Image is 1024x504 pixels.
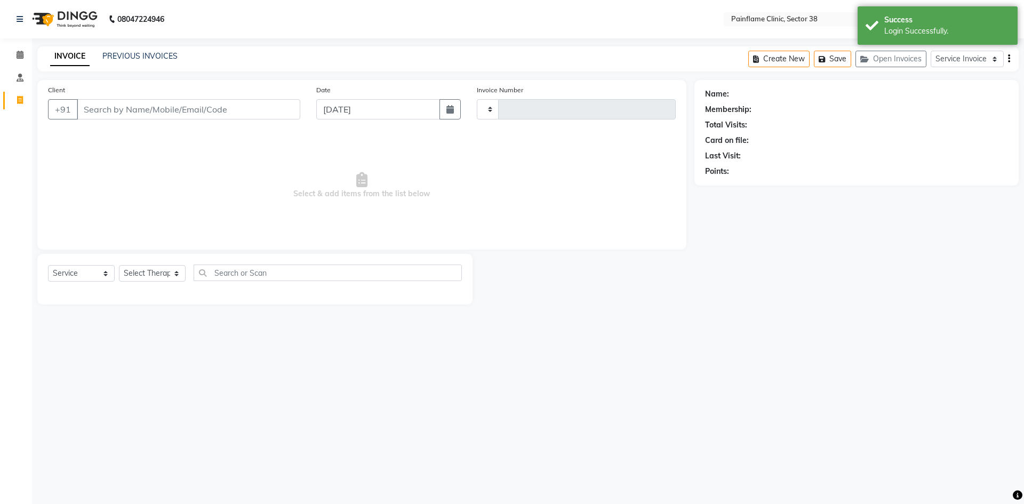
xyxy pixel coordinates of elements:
[705,119,747,131] div: Total Visits:
[77,99,300,119] input: Search by Name/Mobile/Email/Code
[27,4,100,34] img: logo
[705,150,741,162] div: Last Visit:
[705,166,729,177] div: Points:
[102,51,178,61] a: PREVIOUS INVOICES
[884,14,1010,26] div: Success
[316,85,331,95] label: Date
[705,104,751,115] div: Membership:
[48,132,676,239] span: Select & add items from the list below
[477,85,523,95] label: Invoice Number
[48,99,78,119] button: +91
[50,47,90,66] a: INVOICE
[117,4,164,34] b: 08047224946
[705,89,729,100] div: Name:
[884,26,1010,37] div: Login Successfully.
[194,265,462,281] input: Search or Scan
[48,85,65,95] label: Client
[855,51,926,67] button: Open Invoices
[705,135,749,146] div: Card on file:
[814,51,851,67] button: Save
[748,51,810,67] button: Create New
